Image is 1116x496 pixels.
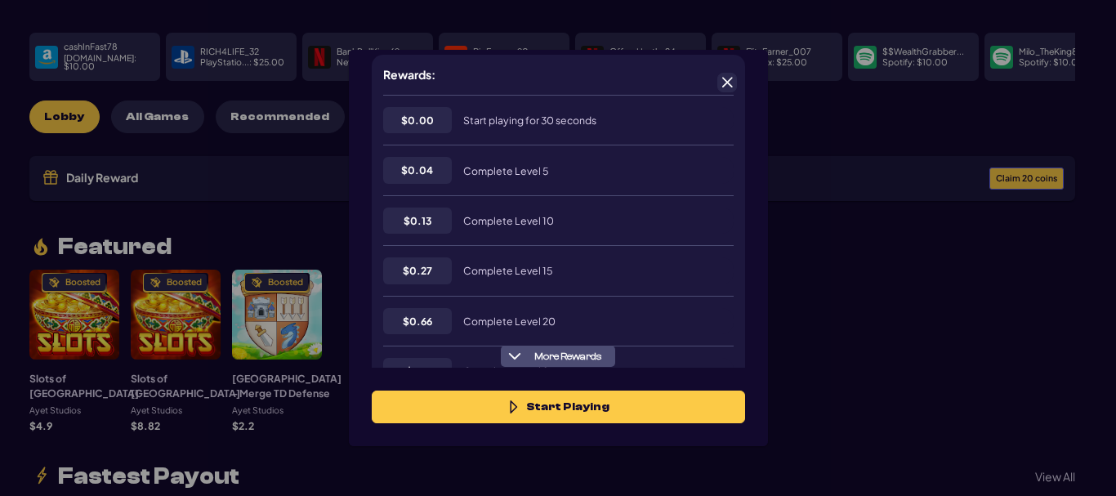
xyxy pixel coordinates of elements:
[372,391,745,423] button: Start Playing
[383,66,435,83] h5: Rewards:
[406,364,429,378] span: $ 1.11
[463,164,549,177] span: Complete Level 5
[401,113,434,127] span: $ 0.00
[463,315,556,328] span: Complete Level 20
[403,263,432,278] span: $ 0.27
[403,314,432,328] span: $ 0.66
[501,346,615,367] button: More Rewards
[404,213,431,228] span: $ 0.13
[401,163,433,177] span: $ 0.04
[463,114,596,127] span: Start playing for 30 seconds
[463,364,555,378] span: Complete Level 25
[463,264,553,277] span: Complete Level 15
[528,351,608,363] span: More Rewards
[463,214,554,227] span: Complete Level 10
